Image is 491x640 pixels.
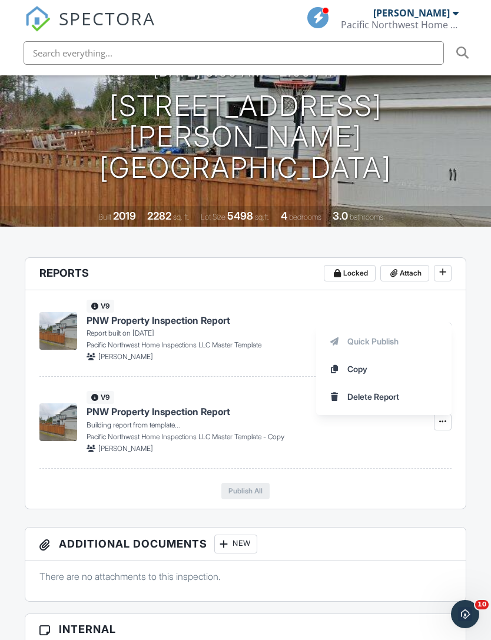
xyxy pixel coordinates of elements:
[341,19,459,31] div: Pacific Northwest Home Inspections LLC
[201,213,225,221] span: Lot Size
[451,600,479,628] iframe: Intercom live chat
[113,210,136,222] div: 2019
[227,210,253,222] div: 5498
[59,6,155,31] span: SPECTORA
[350,213,383,221] span: bathrooms
[281,210,287,222] div: 4
[19,91,472,184] h1: [STREET_ADDRESS] [PERSON_NAME][GEOGRAPHIC_DATA]
[39,570,452,583] p: There are no attachments to this inspection.
[373,7,450,19] div: [PERSON_NAME]
[289,213,321,221] span: bedrooms
[255,213,270,221] span: sq.ft.
[25,6,51,32] img: The Best Home Inspection Software - Spectora
[333,210,348,222] div: 3.0
[25,528,466,561] h3: Additional Documents
[214,535,257,553] div: New
[147,210,171,222] div: 2282
[24,41,444,65] input: Search everything...
[475,600,489,609] span: 10
[173,213,190,221] span: sq. ft.
[154,64,337,79] h3: [DATE] 9:00 am - 2:00 pm
[25,16,155,41] a: SPECTORA
[98,213,111,221] span: Built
